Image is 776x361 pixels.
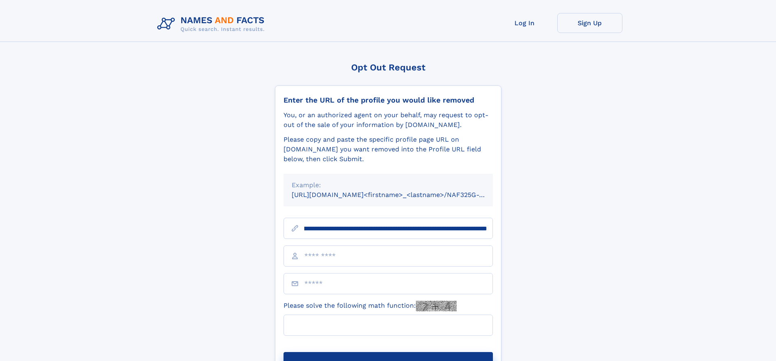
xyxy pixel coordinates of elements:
[492,13,557,33] a: Log In
[284,96,493,105] div: Enter the URL of the profile you would like removed
[275,62,501,72] div: Opt Out Request
[284,135,493,164] div: Please copy and paste the specific profile page URL on [DOMAIN_NAME] you want removed into the Pr...
[292,191,508,199] small: [URL][DOMAIN_NAME]<firstname>_<lastname>/NAF325G-xxxxxxxx
[284,110,493,130] div: You, or an authorized agent on your behalf, may request to opt-out of the sale of your informatio...
[292,180,485,190] div: Example:
[557,13,622,33] a: Sign Up
[284,301,457,311] label: Please solve the following math function:
[154,13,271,35] img: Logo Names and Facts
